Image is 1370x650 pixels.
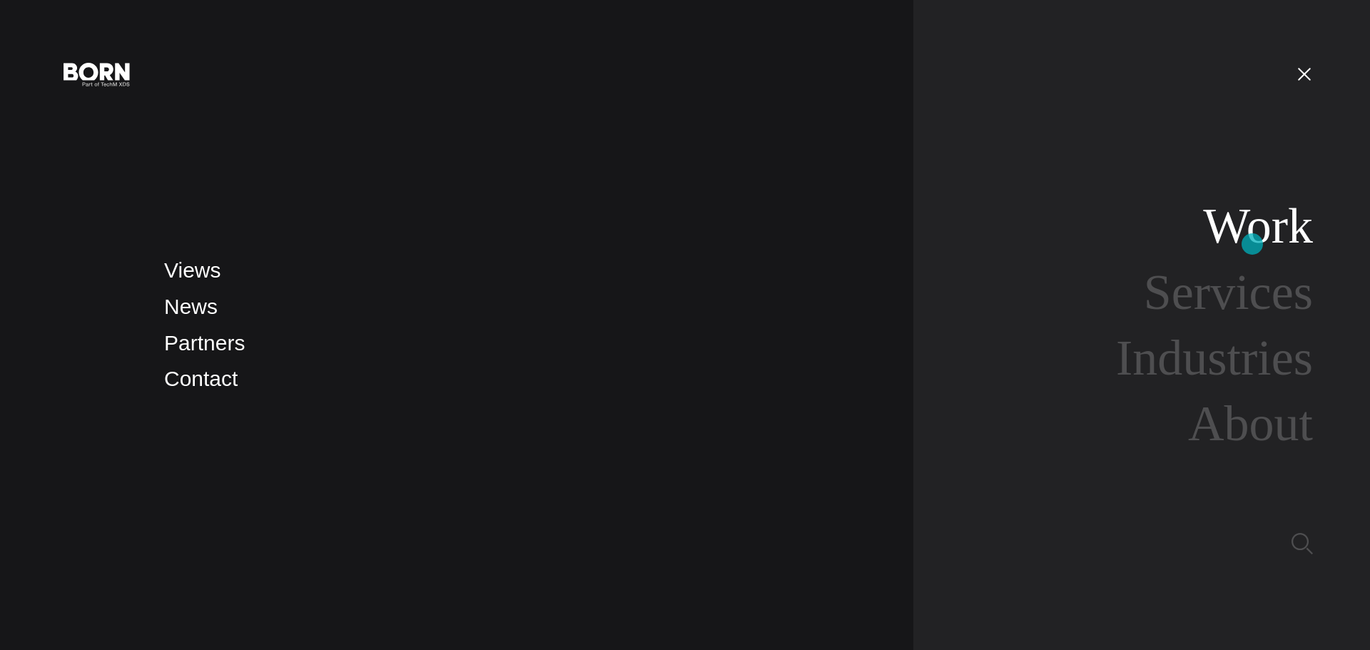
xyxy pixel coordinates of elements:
[1292,533,1313,554] img: Search
[1203,198,1313,253] a: Work
[164,331,245,355] a: Partners
[164,258,220,282] a: Views
[1116,330,1313,385] a: Industries
[164,367,238,390] a: Contact
[1188,396,1313,451] a: About
[1287,59,1321,88] button: Open
[164,295,218,318] a: News
[1144,265,1313,320] a: Services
